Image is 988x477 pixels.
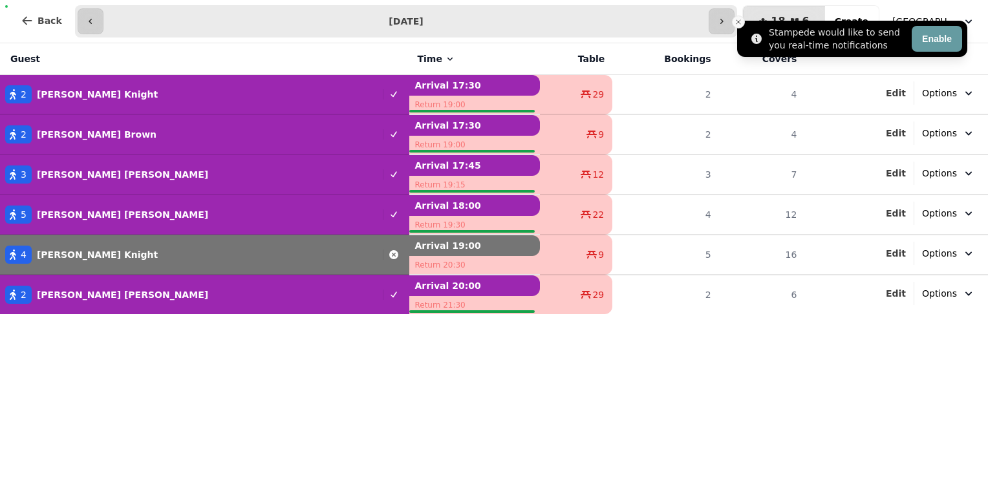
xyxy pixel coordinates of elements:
[37,128,156,141] p: [PERSON_NAME] Brown
[592,88,604,101] span: 29
[21,168,27,181] span: 3
[914,202,983,225] button: Options
[417,52,455,65] button: Time
[612,195,718,235] td: 4
[769,26,907,52] div: Stampede would like to send you real-time notifications
[409,115,540,136] p: Arrival 17:30
[886,289,906,298] span: Edit
[37,168,208,181] p: [PERSON_NAME] [PERSON_NAME]
[417,52,442,65] span: Time
[612,235,718,275] td: 5
[719,43,805,75] th: Covers
[922,167,957,180] span: Options
[409,235,540,256] p: Arrival 19:00
[37,288,208,301] p: [PERSON_NAME] [PERSON_NAME]
[886,87,906,100] button: Edit
[824,6,879,37] button: Create
[598,128,604,141] span: 9
[598,248,604,261] span: 9
[732,16,745,28] button: Close toast
[719,235,805,275] td: 16
[612,43,718,75] th: Bookings
[922,207,957,220] span: Options
[886,287,906,300] button: Edit
[886,207,906,220] button: Edit
[886,129,906,138] span: Edit
[886,209,906,218] span: Edit
[719,275,805,314] td: 6
[409,256,540,274] p: Return 20:30
[886,127,906,140] button: Edit
[592,288,604,301] span: 29
[409,75,540,96] p: Arrival 17:30
[886,169,906,178] span: Edit
[719,114,805,154] td: 4
[922,127,957,140] span: Options
[719,75,805,115] td: 4
[612,275,718,314] td: 2
[886,249,906,258] span: Edit
[38,16,62,25] span: Back
[914,162,983,185] button: Options
[914,122,983,145] button: Options
[21,208,27,221] span: 5
[914,81,983,105] button: Options
[719,154,805,195] td: 7
[409,136,540,154] p: Return 19:00
[886,167,906,180] button: Edit
[409,296,540,314] p: Return 21:30
[743,6,824,37] button: 186
[886,247,906,260] button: Edit
[37,248,158,261] p: [PERSON_NAME] Knight
[592,168,604,181] span: 12
[21,288,27,301] span: 2
[540,43,612,75] th: Table
[885,10,983,33] button: [GEOGRAPHIC_DATA]
[612,75,718,115] td: 2
[922,287,957,300] span: Options
[37,88,158,101] p: [PERSON_NAME] Knight
[592,208,604,221] span: 22
[719,195,805,235] td: 12
[409,275,540,296] p: Arrival 20:00
[21,248,27,261] span: 4
[37,208,208,221] p: [PERSON_NAME] [PERSON_NAME]
[409,216,540,234] p: Return 19:30
[886,89,906,98] span: Edit
[922,247,957,260] span: Options
[21,88,27,101] span: 2
[409,155,540,176] p: Arrival 17:45
[409,96,540,114] p: Return 19:00
[409,195,540,216] p: Arrival 18:00
[914,282,983,305] button: Options
[922,87,957,100] span: Options
[612,154,718,195] td: 3
[409,176,540,194] p: Return 19:15
[914,242,983,265] button: Options
[10,5,72,36] button: Back
[612,114,718,154] td: 2
[21,128,27,141] span: 2
[912,26,962,52] button: Enable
